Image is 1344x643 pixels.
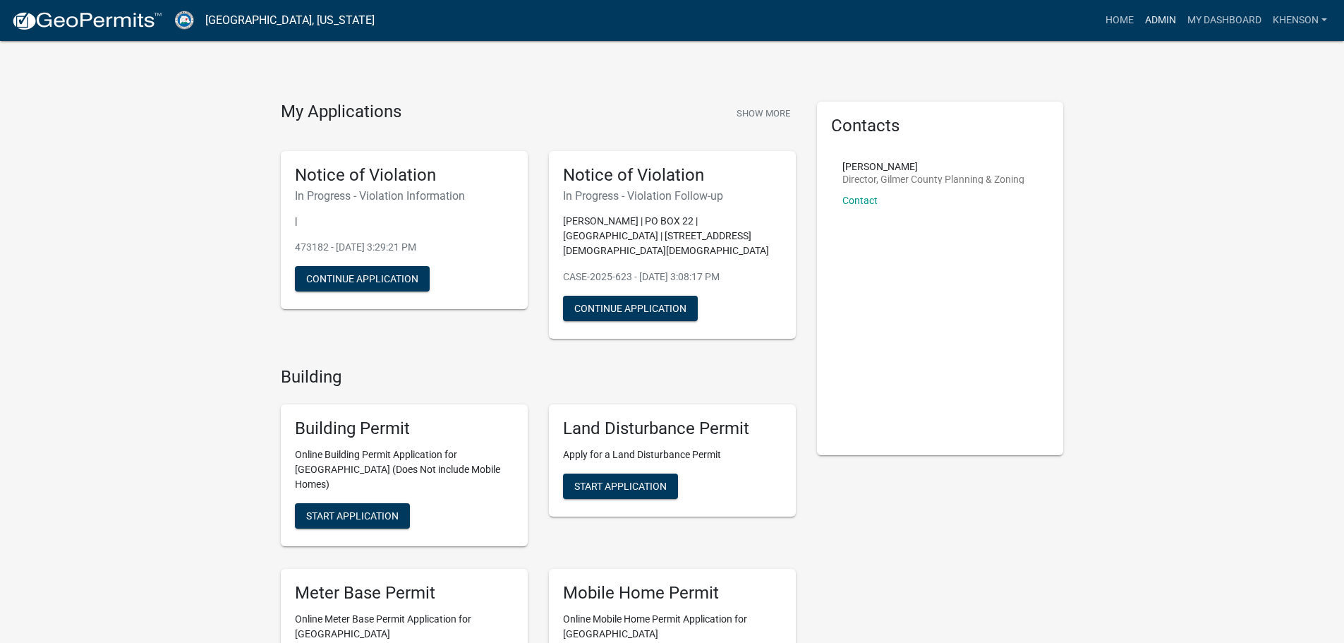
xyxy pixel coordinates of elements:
button: Start Application [563,474,678,499]
p: | [295,214,514,229]
h5: Contacts [831,116,1050,136]
img: Gilmer County, Georgia [174,11,194,30]
p: Online Meter Base Permit Application for [GEOGRAPHIC_DATA] [295,612,514,642]
button: Start Application [295,503,410,529]
h5: Mobile Home Permit [563,583,782,603]
p: CASE-2025-623 - [DATE] 3:08:17 PM [563,270,782,284]
a: Home [1100,7,1139,34]
button: Continue Application [295,266,430,292]
h5: Building Permit [295,419,514,439]
h6: In Progress - Violation Information [295,189,514,203]
p: Director, Gilmer County Planning & Zoning [842,174,1024,184]
span: Start Application [306,510,399,522]
h6: In Progress - Violation Follow-up [563,189,782,203]
p: [PERSON_NAME] | PO BOX 22 | [GEOGRAPHIC_DATA] | [STREET_ADDRESS][DEMOGRAPHIC_DATA][DEMOGRAPHIC_DATA] [563,214,782,258]
a: khenson [1267,7,1333,34]
p: Online Building Permit Application for [GEOGRAPHIC_DATA] (Does Not include Mobile Homes) [295,447,514,492]
p: Online Mobile Home Permit Application for [GEOGRAPHIC_DATA] [563,612,782,642]
button: Show More [731,102,796,125]
h5: Notice of Violation [295,165,514,186]
p: 473182 - [DATE] 3:29:21 PM [295,240,514,255]
h4: My Applications [281,102,401,123]
a: Contact [842,195,878,206]
a: [GEOGRAPHIC_DATA], [US_STATE] [205,8,375,32]
h4: Building [281,367,796,387]
p: [PERSON_NAME] [842,162,1024,172]
a: My Dashboard [1182,7,1267,34]
button: Continue Application [563,296,698,321]
a: Admin [1139,7,1182,34]
p: Apply for a Land Disturbance Permit [563,447,782,462]
h5: Notice of Violation [563,165,782,186]
span: Start Application [574,481,667,492]
h5: Land Disturbance Permit [563,419,782,439]
h5: Meter Base Permit [295,583,514,603]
